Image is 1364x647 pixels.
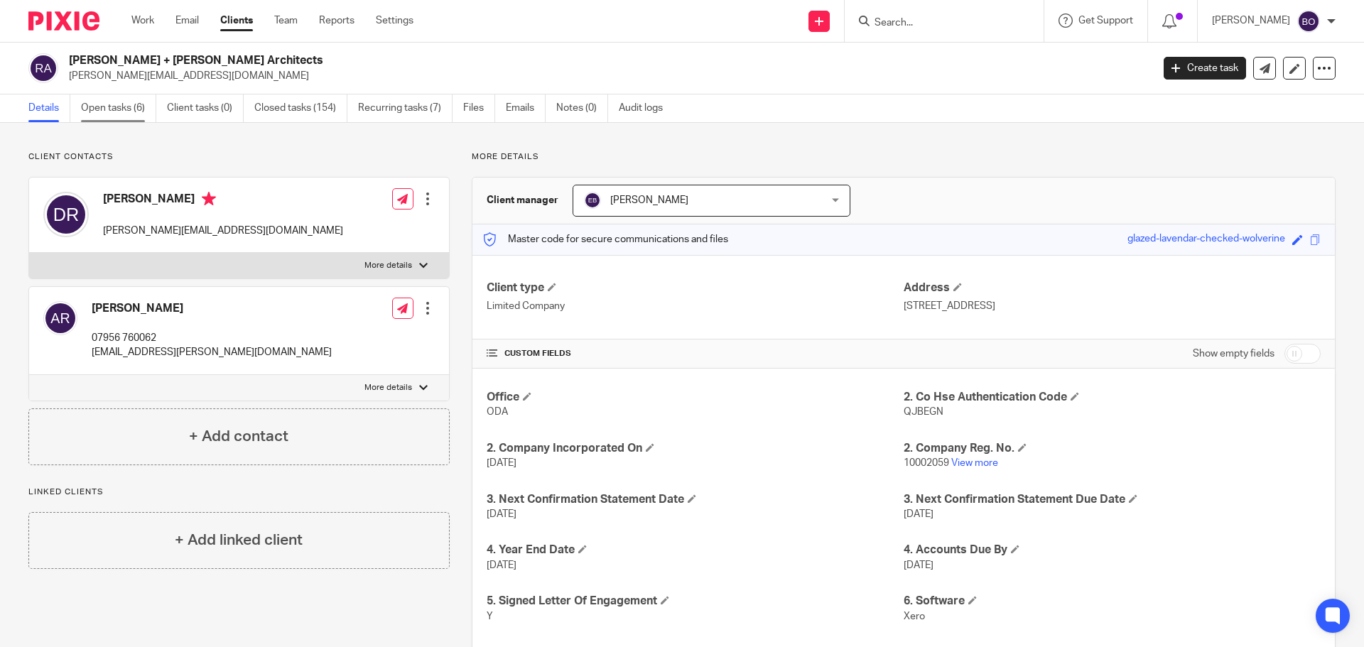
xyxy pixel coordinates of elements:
[274,13,298,28] a: Team
[610,195,688,205] span: [PERSON_NAME]
[189,425,288,447] h4: + Add contact
[43,301,77,335] img: svg%3E
[904,543,1321,558] h4: 4. Accounts Due By
[1127,232,1285,248] div: glazed-lavendar-checked-wolverine
[904,441,1321,456] h4: 2. Company Reg. No.
[584,192,601,209] img: svg%3E
[951,458,998,468] a: View more
[904,594,1321,609] h4: 6. Software
[487,543,904,558] h4: 4. Year End Date
[92,331,332,345] p: 07956 760062
[487,193,558,207] h3: Client manager
[904,281,1321,295] h4: Address
[131,13,154,28] a: Work
[904,458,949,468] span: 10002059
[28,486,450,498] p: Linked clients
[28,94,70,122] a: Details
[483,232,728,246] p: Master code for secure communications and files
[103,224,343,238] p: [PERSON_NAME][EMAIL_ADDRESS][DOMAIN_NAME]
[904,492,1321,507] h4: 3. Next Confirmation Statement Due Date
[487,299,904,313] p: Limited Company
[1078,16,1133,26] span: Get Support
[487,492,904,507] h4: 3. Next Confirmation Statement Date
[364,260,412,271] p: More details
[254,94,347,122] a: Closed tasks (154)
[904,390,1321,405] h4: 2. Co Hse Authentication Code
[904,560,933,570] span: [DATE]
[175,13,199,28] a: Email
[202,192,216,206] i: Primary
[904,299,1321,313] p: [STREET_ADDRESS]
[904,509,933,519] span: [DATE]
[487,348,904,359] h4: CUSTOM FIELDS
[69,69,1142,83] p: [PERSON_NAME][EMAIL_ADDRESS][DOMAIN_NAME]
[487,509,516,519] span: [DATE]
[487,560,516,570] span: [DATE]
[487,611,493,621] span: Y
[619,94,673,122] a: Audit logs
[220,13,253,28] a: Clients
[904,407,943,417] span: QJBEGN
[487,390,904,405] h4: Office
[1212,13,1290,28] p: [PERSON_NAME]
[92,301,332,316] h4: [PERSON_NAME]
[103,192,343,210] h4: [PERSON_NAME]
[487,407,508,417] span: ODA
[81,94,156,122] a: Open tasks (6)
[28,151,450,163] p: Client contacts
[376,13,413,28] a: Settings
[904,611,925,621] span: Xero
[1164,57,1246,80] a: Create task
[319,13,354,28] a: Reports
[556,94,608,122] a: Notes (0)
[69,53,928,68] h2: [PERSON_NAME] + [PERSON_NAME] Architects
[43,192,89,237] img: svg%3E
[873,17,1001,30] input: Search
[358,94,453,122] a: Recurring tasks (7)
[506,94,546,122] a: Emails
[463,94,495,122] a: Files
[167,94,244,122] a: Client tasks (0)
[175,529,303,551] h4: + Add linked client
[472,151,1336,163] p: More details
[364,382,412,393] p: More details
[487,594,904,609] h4: 5. Signed Letter Of Engagement
[92,345,332,359] p: [EMAIL_ADDRESS][PERSON_NAME][DOMAIN_NAME]
[487,458,516,468] span: [DATE]
[1193,347,1274,361] label: Show empty fields
[28,53,58,83] img: svg%3E
[1297,10,1320,33] img: svg%3E
[487,281,904,295] h4: Client type
[28,11,99,31] img: Pixie
[487,441,904,456] h4: 2. Company Incorporated On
